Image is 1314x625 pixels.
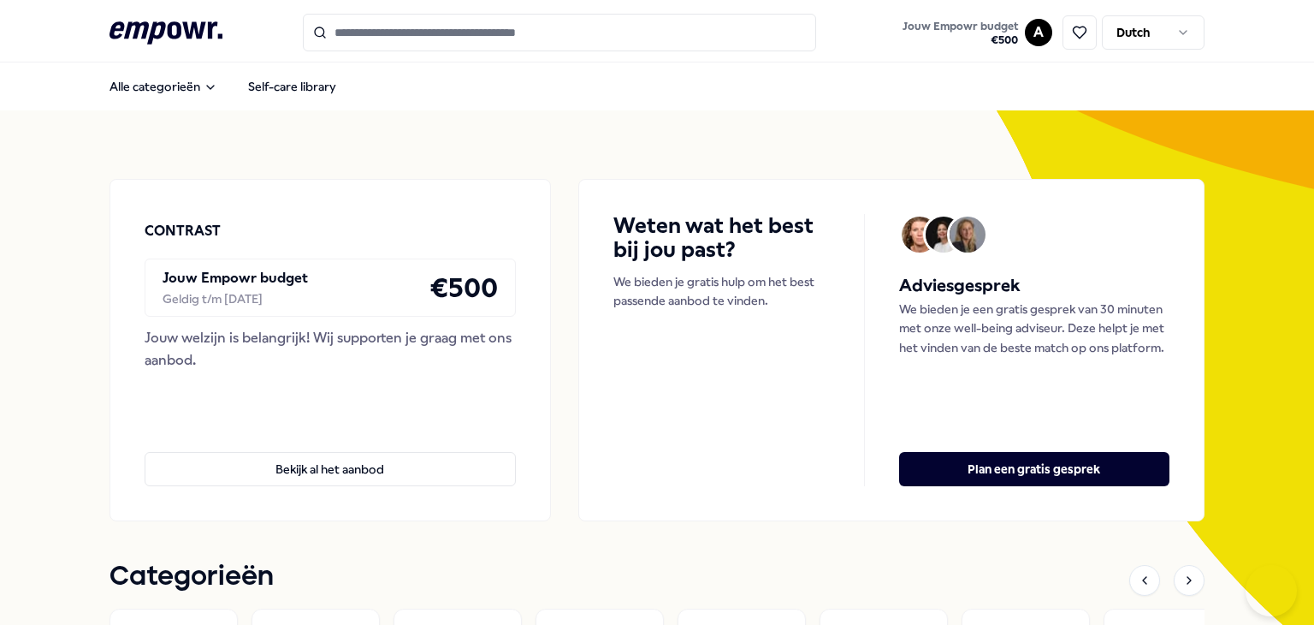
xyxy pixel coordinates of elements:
[303,14,816,51] input: Search for products, categories or subcategories
[145,327,516,371] div: Jouw welzijn is belangrijk! Wij supporten je graag met ons aanbod.
[903,33,1018,47] span: € 500
[96,69,231,104] button: Alle categorieën
[896,15,1025,51] a: Jouw Empowr budget€500
[1025,19,1052,46] button: A
[899,16,1021,51] button: Jouw Empowr budget€500
[234,69,350,104] a: Self-care library
[613,214,830,262] h4: Weten wat het best bij jou past?
[163,289,308,308] div: Geldig t/m [DATE]
[902,217,938,253] img: Avatar
[613,272,830,311] p: We bieden je gratis hulp om het best passende aanbod te vinden.
[145,452,516,486] button: Bekijk al het aanbod
[96,69,350,104] nav: Main
[163,267,308,289] p: Jouw Empowr budget
[145,425,516,486] a: Bekijk al het aanbod
[429,266,498,309] h4: € 500
[899,272,1169,300] h5: Adviesgesprek
[926,217,962,253] img: Avatar
[903,20,1018,33] span: Jouw Empowr budget
[145,220,221,242] p: CONTRAST
[899,300,1169,357] p: We bieden je een gratis gesprek van 30 minuten met onze well-being adviseur. Deze helpt je met he...
[1246,565,1297,616] iframe: Help Scout Beacon - Open
[899,452,1169,486] button: Plan een gratis gesprek
[950,217,985,253] img: Avatar
[109,556,274,598] h1: Categorieën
